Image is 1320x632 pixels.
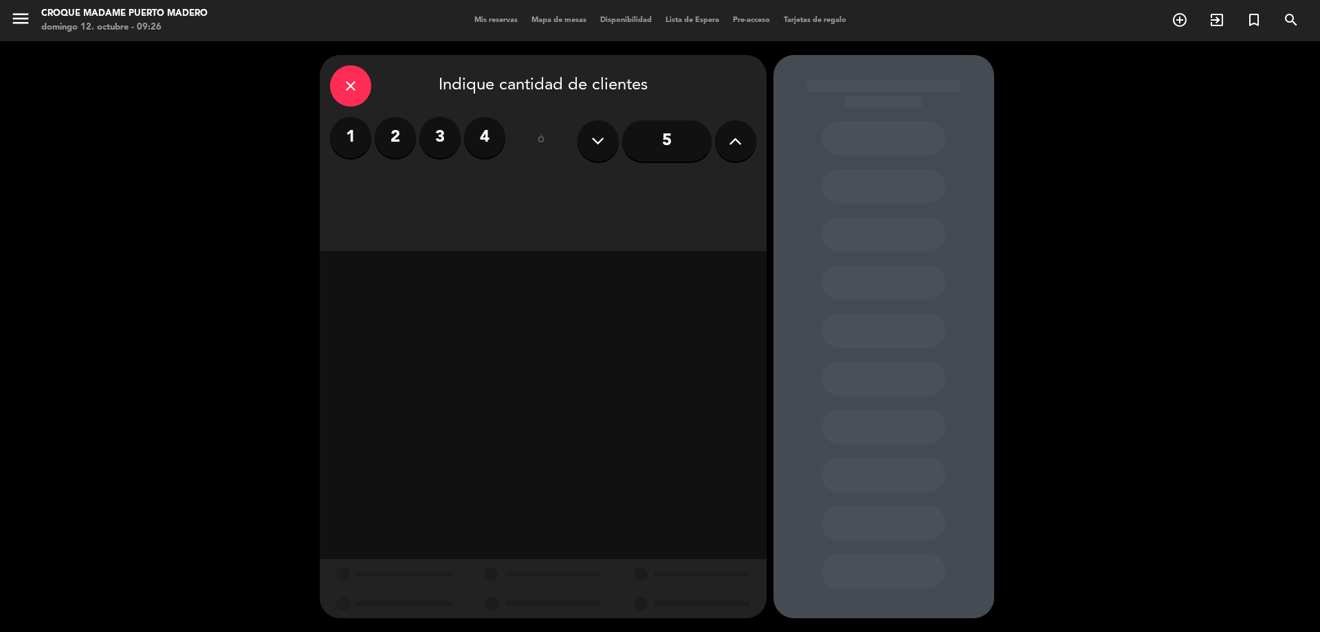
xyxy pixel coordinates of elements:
span: Tarjetas de regalo [777,17,853,24]
span: Lista de Espera [659,17,726,24]
span: Disponibilidad [593,17,659,24]
div: ó [519,117,564,165]
label: 2 [375,117,416,158]
i: close [342,78,359,94]
div: domingo 12. octubre - 09:26 [41,21,208,34]
label: 4 [464,117,505,158]
div: Croque Madame Puerto Madero [41,7,208,21]
i: search [1283,12,1299,28]
button: menu [10,8,31,34]
span: Mapa de mesas [525,17,593,24]
label: 3 [419,117,461,158]
i: exit_to_app [1209,12,1225,28]
div: Indique cantidad de clientes [330,65,756,107]
span: Pre-acceso [726,17,777,24]
i: menu [10,8,31,29]
label: 1 [330,117,371,158]
i: add_circle_outline [1171,12,1188,28]
span: Mis reservas [467,17,525,24]
i: turned_in_not [1246,12,1262,28]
